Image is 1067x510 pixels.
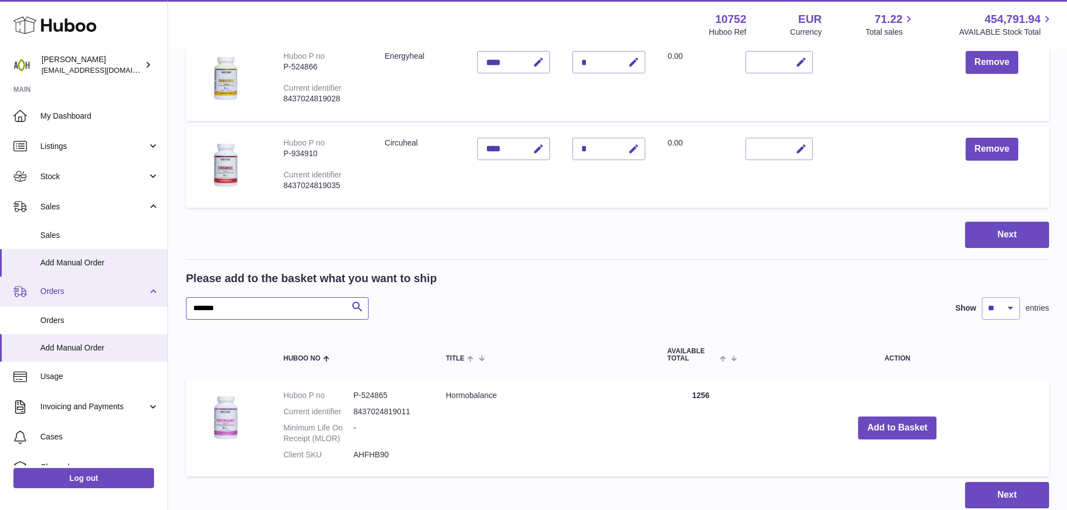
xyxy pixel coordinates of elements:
[13,57,30,73] img: internalAdmin-10752@internal.huboo.com
[40,462,159,472] span: Channels
[858,417,936,439] button: Add to Basket
[715,12,747,27] strong: 10752
[374,127,466,208] td: Circuheal
[283,93,362,104] div: 8437024819028
[197,51,253,107] img: Energyheal
[40,202,147,212] span: Sales
[40,432,159,442] span: Cases
[186,271,437,286] h2: Please add to the basket what you want to ship
[40,171,147,182] span: Stock
[865,27,915,38] span: Total sales
[656,379,745,476] td: 1256
[790,27,822,38] div: Currency
[40,286,147,297] span: Orders
[40,371,159,382] span: Usage
[959,12,1054,38] a: 454,791.94 AVAILABLE Stock Total
[40,343,159,353] span: Add Manual Order
[283,450,353,460] dt: Client SKU
[985,12,1041,27] span: 454,791.94
[435,379,656,476] td: Hormobalance
[283,138,325,147] div: Huboo P no
[446,355,464,362] span: Title
[13,468,154,488] a: Log out
[1026,303,1049,314] span: entries
[40,258,159,268] span: Add Manual Order
[745,336,1049,373] th: Action
[283,423,353,444] dt: Minimum Life On Receipt (MLOR)
[40,141,147,152] span: Listings
[283,390,353,401] dt: Huboo P no
[966,51,1018,74] button: Remove
[40,401,147,412] span: Invoicing and Payments
[197,390,253,446] img: Hormobalance
[40,230,159,241] span: Sales
[41,65,165,74] span: [EMAIL_ADDRESS][DOMAIN_NAME]
[353,390,423,401] dd: P-524865
[41,54,142,76] div: [PERSON_NAME]
[798,12,822,27] strong: EUR
[353,406,423,417] dd: 8437024819011
[668,138,683,147] span: 0.00
[865,12,915,38] a: 71.22 Total sales
[956,303,976,314] label: Show
[709,27,747,38] div: Huboo Ref
[197,138,253,194] img: Circuheal
[966,138,1018,161] button: Remove
[353,450,423,460] dd: AHFHB90
[283,83,342,92] div: Current identifier
[667,348,717,362] span: AVAILABLE Total
[283,170,342,179] div: Current identifier
[40,111,159,121] span: My Dashboard
[874,12,902,27] span: 71.22
[283,148,362,159] div: P-934910
[965,482,1049,508] button: Next
[965,222,1049,248] button: Next
[283,406,353,417] dt: Current identifier
[283,62,362,72] div: P-524866
[959,27,1054,38] span: AVAILABLE Stock Total
[283,355,320,362] span: Huboo no
[353,423,423,444] dd: -
[283,52,325,60] div: Huboo P no
[668,52,683,60] span: 0.00
[374,40,466,121] td: Energyheal
[40,315,159,326] span: Orders
[283,180,362,191] div: 8437024819035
